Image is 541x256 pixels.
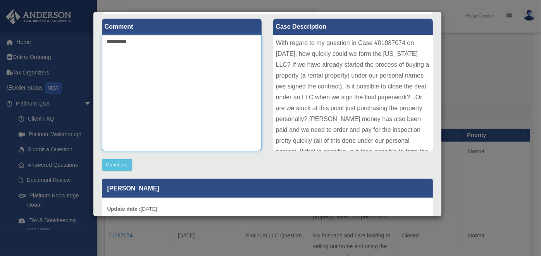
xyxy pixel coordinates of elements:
button: Comment [102,159,133,171]
small: [DATE] [107,206,157,212]
label: Case Description [273,19,433,35]
label: Comment [102,19,262,35]
p: No comment body [107,214,427,225]
p: [PERSON_NAME] [102,179,433,198]
div: With regard to my question in Case #01087074 on [DATE], how quickly could we form the [US_STATE] ... [273,35,433,151]
b: Update date : [107,206,141,212]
